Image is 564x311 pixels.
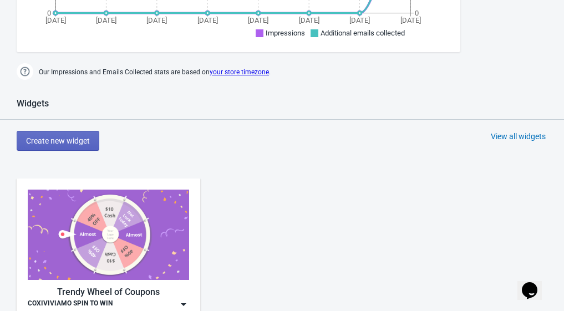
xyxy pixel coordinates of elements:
tspan: [DATE] [349,16,370,24]
img: dropdown.png [178,299,189,310]
tspan: [DATE] [299,16,319,24]
tspan: [DATE] [45,16,66,24]
div: COXIVIVIAMO SPIN TO WIN [28,299,113,310]
tspan: [DATE] [400,16,421,24]
a: your store timezone [210,68,269,76]
img: trendy_game.png [28,190,189,280]
span: Create new widget [26,136,90,145]
button: Create new widget [17,131,99,151]
tspan: 0 [47,9,51,17]
img: help.png [17,63,33,80]
span: Additional emails collected [321,29,405,37]
div: View all widgets [491,131,546,142]
span: Our Impressions and Emails Collected stats are based on . [39,63,271,81]
iframe: chat widget [517,267,553,300]
tspan: [DATE] [146,16,167,24]
tspan: [DATE] [197,16,218,24]
tspan: 0 [415,9,419,17]
tspan: [DATE] [96,16,116,24]
div: Trendy Wheel of Coupons [28,285,189,299]
span: Impressions [266,29,305,37]
tspan: [DATE] [248,16,268,24]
